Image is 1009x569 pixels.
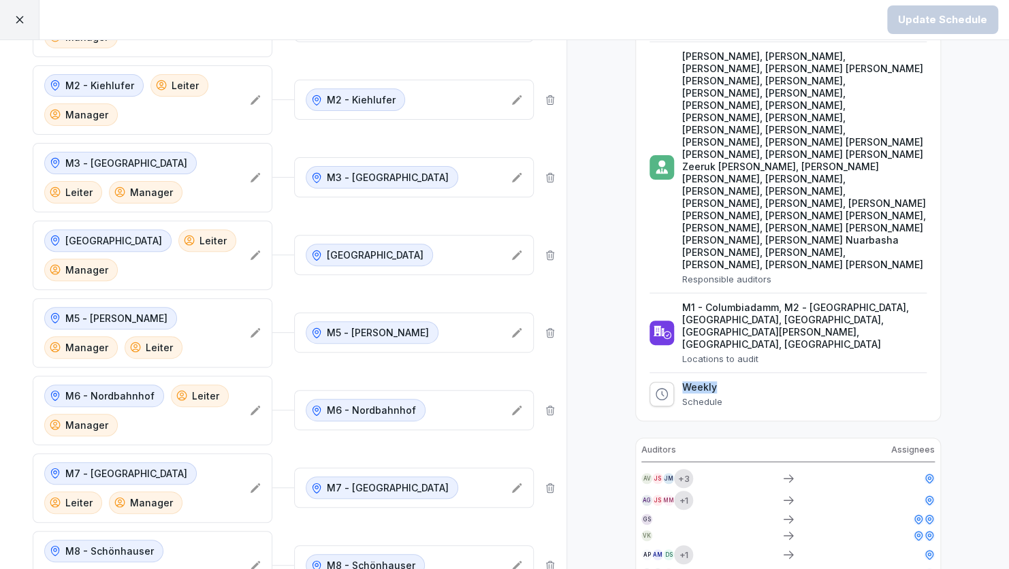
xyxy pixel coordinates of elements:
p: Manager [130,185,173,199]
p: M8 - Schönhauser [65,544,154,558]
button: Update Schedule [887,5,998,34]
p: M7 - [GEOGRAPHIC_DATA] [65,466,187,481]
div: GS [641,514,652,525]
div: + 3 [674,469,693,488]
p: Weekly [682,381,722,393]
p: Manager [65,340,108,355]
p: Responsible auditors [682,274,927,284]
div: AP [641,549,652,560]
p: M6 - Nordbahnhof [65,389,155,403]
p: Leiter [65,185,93,199]
div: + 1 [674,491,693,510]
div: AV [641,473,652,484]
div: DS [663,549,674,560]
div: VK [641,530,652,541]
p: M2 - Kiehlufer [327,93,396,107]
div: JS [652,473,663,484]
p: M5 - [PERSON_NAME] [327,325,429,340]
div: JS [652,495,663,506]
p: M3 - [GEOGRAPHIC_DATA] [327,170,449,184]
p: M7 - [GEOGRAPHIC_DATA] [327,481,449,495]
div: Update Schedule [898,12,987,27]
p: Locations to audit [682,353,927,364]
p: Schedule [682,396,722,407]
p: M3 - [GEOGRAPHIC_DATA] [65,156,187,170]
p: [GEOGRAPHIC_DATA] [65,233,162,248]
p: Manager [65,108,108,122]
div: AG [641,495,652,506]
p: [GEOGRAPHIC_DATA] [327,248,423,262]
p: Leiter [192,389,219,403]
p: Manager [130,495,173,510]
div: JM [663,473,674,484]
p: Manager [65,418,108,432]
div: AM [652,549,663,560]
p: M5 - [PERSON_NAME] [65,311,167,325]
p: M1 - Columbiadamm, M2 - [GEOGRAPHIC_DATA], [GEOGRAPHIC_DATA], [GEOGRAPHIC_DATA], [GEOGRAPHIC_DATA... [682,302,927,351]
p: Leiter [146,340,173,355]
p: Leiter [172,78,199,93]
p: Auditors [641,444,676,456]
div: MM [663,495,674,506]
p: M2 - Kiehlufer [65,78,134,93]
p: Assignees [891,444,935,456]
div: + 1 [674,545,693,564]
p: Leiter [199,233,227,248]
p: [PERSON_NAME], [PERSON_NAME], [PERSON_NAME], [PERSON_NAME] [PERSON_NAME] [PERSON_NAME], [PERSON_N... [682,50,927,271]
p: Manager [65,263,108,277]
p: Leiter [65,495,93,510]
p: M6 - Nordbahnhof [327,403,416,417]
